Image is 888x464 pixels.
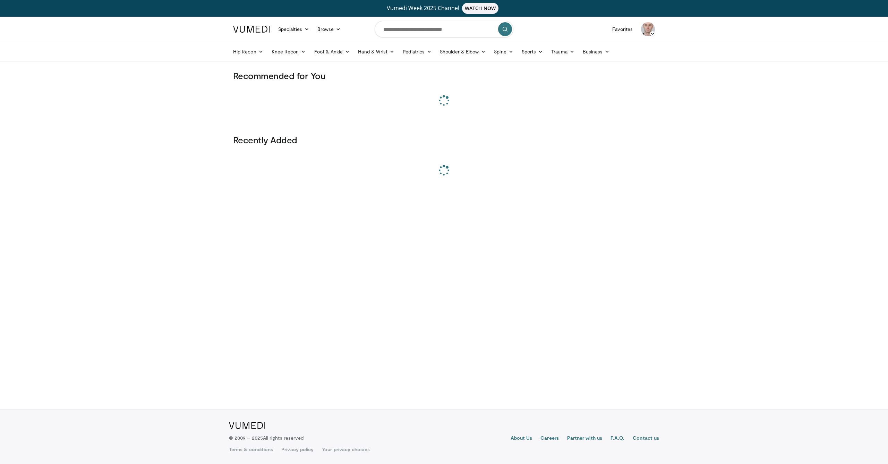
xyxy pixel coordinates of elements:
a: Hip Recon [229,45,267,59]
a: About Us [511,435,532,443]
a: Contact us [633,435,659,443]
a: Knee Recon [267,45,310,59]
a: Partner with us [567,435,602,443]
a: Trauma [547,45,579,59]
a: Shoulder & Elbow [436,45,490,59]
a: Specialties [274,22,313,36]
a: Pediatrics [399,45,436,59]
a: Favorites [608,22,637,36]
a: Vumedi Week 2025 ChannelWATCH NOW [234,3,654,14]
input: Search topics, interventions [375,21,513,37]
a: Careers [540,435,559,443]
span: All rights reserved [263,435,304,441]
img: VuMedi Logo [229,422,265,429]
a: Sports [518,45,547,59]
a: Your privacy choices [322,446,369,453]
a: Business [579,45,614,59]
a: Privacy policy [281,446,314,453]
a: Foot & Ankle [310,45,354,59]
a: Terms & conditions [229,446,273,453]
img: Avatar [641,22,655,36]
a: Hand & Wrist [354,45,399,59]
h3: Recently Added [233,134,655,145]
a: F.A.Q. [610,435,624,443]
span: WATCH NOW [462,3,499,14]
p: © 2009 – 2025 [229,435,304,441]
img: VuMedi Logo [233,26,270,33]
h3: Recommended for You [233,70,655,81]
a: Browse [313,22,345,36]
a: Spine [490,45,517,59]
